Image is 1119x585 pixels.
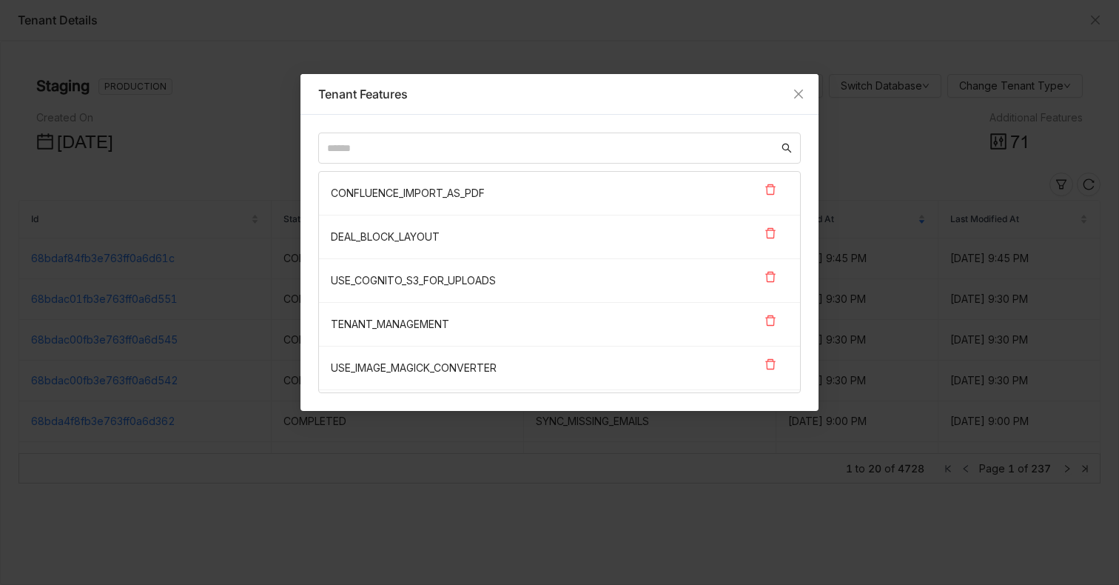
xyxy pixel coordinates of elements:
[319,303,800,347] nz-list-item: TENANT_MANAGEMENT
[319,347,800,390] nz-list-item: USE_IMAGE_MAGICK_CONVERTER
[319,390,800,434] nz-list-item: CONTENT_PERFORMANCE
[318,86,801,102] div: Tenant Features
[319,259,800,303] nz-list-item: USE_COGNITO_S3_FOR_UPLOADS
[779,74,819,114] button: Close
[319,215,800,259] nz-list-item: DEAL_BLOCK_LAYOUT
[319,172,800,215] nz-list-item: CONFLUENCE_IMPORT_AS_PDF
